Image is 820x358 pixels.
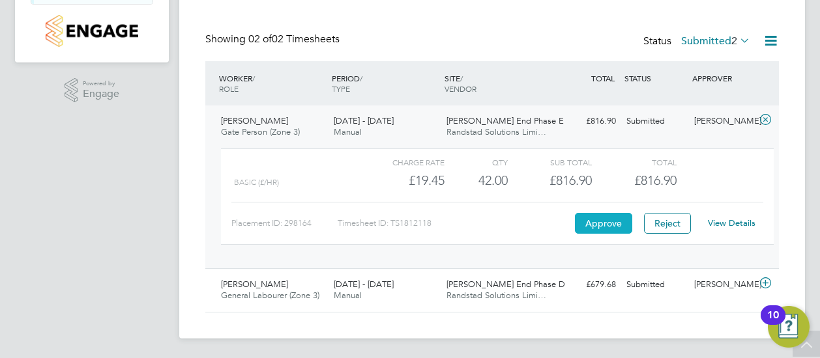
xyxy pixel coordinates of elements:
[221,279,288,290] span: [PERSON_NAME]
[231,213,338,234] div: Placement ID: 298164
[221,115,288,126] span: [PERSON_NAME]
[689,274,757,296] div: [PERSON_NAME]
[219,83,239,94] span: ROLE
[332,83,350,94] span: TYPE
[508,170,592,191] div: £816.90
[221,290,319,301] span: General Labourer (Zone 3)
[360,154,445,170] div: Charge rate
[445,154,508,170] div: QTY
[447,279,565,290] span: [PERSON_NAME] End Phase D
[441,66,554,100] div: SITE
[338,213,572,234] div: Timesheet ID: TS1812118
[46,15,138,47] img: countryside-properties-logo-retina.png
[553,111,621,132] div: £816.90
[621,66,689,90] div: STATUS
[248,33,272,46] span: 02 of
[447,126,546,137] span: Randstad Solutions Limi…
[252,73,255,83] span: /
[329,66,441,100] div: PERIOD
[360,73,362,83] span: /
[621,274,689,296] div: Submitted
[460,73,463,83] span: /
[205,33,342,46] div: Showing
[83,89,119,100] span: Engage
[643,33,753,51] div: Status
[689,111,757,132] div: [PERSON_NAME]
[621,111,689,132] div: Submitted
[234,178,279,187] span: Basic (£/HR)
[65,78,120,103] a: Powered byEngage
[575,213,632,234] button: Approve
[248,33,340,46] span: 02 Timesheets
[767,315,779,332] div: 10
[334,126,362,137] span: Manual
[334,290,362,301] span: Manual
[644,213,691,234] button: Reject
[334,115,394,126] span: [DATE] - [DATE]
[445,83,476,94] span: VENDOR
[360,170,445,191] div: £19.45
[553,274,621,296] div: £679.68
[216,66,329,100] div: WORKER
[447,290,546,301] span: Randstad Solutions Limi…
[334,279,394,290] span: [DATE] - [DATE]
[221,126,300,137] span: Gate Person (Zone 3)
[768,306,810,348] button: Open Resource Center, 10 new notifications
[708,217,755,228] a: View Details
[634,172,677,188] span: £816.90
[731,34,737,48] span: 2
[447,115,564,126] span: [PERSON_NAME] End Phase E
[592,154,676,170] div: Total
[31,15,153,47] a: Go to home page
[83,78,119,89] span: Powered by
[508,154,592,170] div: Sub Total
[689,66,757,90] div: APPROVER
[591,73,615,83] span: TOTAL
[445,170,508,191] div: 42.00
[681,34,750,48] label: Submitted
